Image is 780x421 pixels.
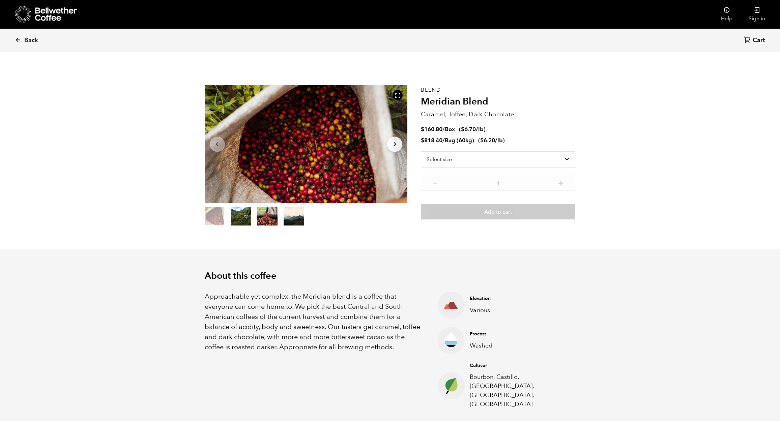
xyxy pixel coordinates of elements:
span: $ [461,125,464,133]
bdi: 818.40 [421,137,442,144]
span: Box [445,125,455,133]
span: / [442,137,445,144]
h4: Process [470,331,565,337]
bdi: 6.20 [480,137,495,144]
bdi: 160.80 [421,125,442,133]
a: Cart [744,36,767,45]
p: Approachable yet complex, the Meridian blend is a coffee that everyone can come home to. We pick ... [205,292,421,352]
p: Caramel, Toffee, Dark Chocolate [421,110,575,119]
span: ( ) [459,125,486,133]
h2: About this coffee [205,271,576,281]
button: + [557,179,565,186]
h2: Meridian Blend [421,96,575,108]
span: /lb [476,125,484,133]
p: Various [470,306,565,315]
bdi: 6.70 [461,125,476,133]
span: / [442,125,445,133]
span: $ [421,125,424,133]
h4: Cultivar [470,362,565,369]
span: $ [480,137,484,144]
span: $ [421,137,424,144]
button: Add to cart [421,204,575,219]
span: ( ) [478,137,505,144]
span: /lb [495,137,503,144]
p: Washed [470,341,565,350]
p: Bourbon, Castillo, [GEOGRAPHIC_DATA], [GEOGRAPHIC_DATA], [GEOGRAPHIC_DATA] [470,372,565,409]
span: Cart [753,36,765,44]
span: Back [24,36,38,44]
button: - [431,179,439,186]
span: Bag (60kg) [445,137,474,144]
h4: Elevation [470,295,565,302]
